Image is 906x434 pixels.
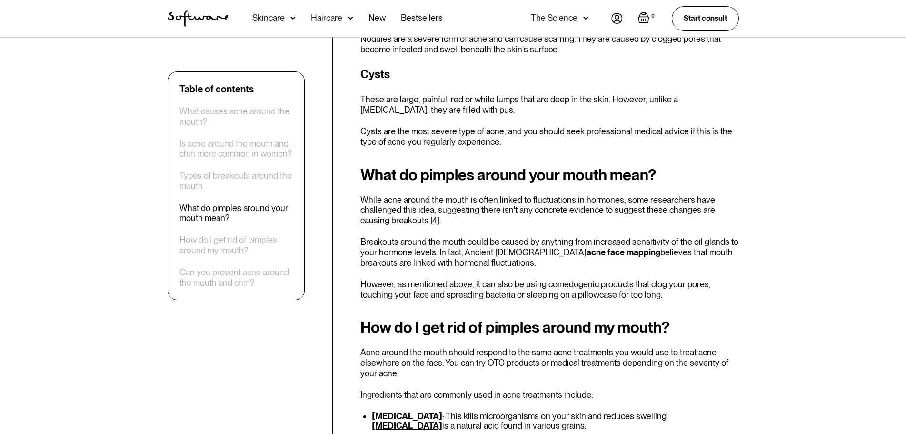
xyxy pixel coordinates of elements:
a: Types of breakouts around the mouth [179,171,293,191]
a: Open empty cart [638,12,657,25]
li: : This kills microorganisms on your skin and reduces swelling. is a natural acid found in various... [372,412,739,431]
a: Is acne around the mouth and chin more common in women? [179,139,293,159]
a: acne face mapping [587,247,660,257]
p: Cysts are the most severe type of acne, and you should seek professional medical advice if this i... [360,126,739,147]
img: arrow down [583,13,588,23]
a: Can you prevent acne around the mouth and chin? [179,267,293,288]
div: Haircare [311,13,342,23]
img: arrow down [290,13,296,23]
img: arrow down [348,13,353,23]
p: These are large, painful, red or white lumps that are deep in the skin. However, unlike a [MEDICA... [360,94,739,115]
h3: Cysts [360,66,739,83]
div: 0 [649,12,657,20]
a: How do I get rid of pimples around my mouth? [179,235,293,255]
h2: What do pimples around your mouth mean? [360,166,739,183]
strong: [MEDICAL_DATA] [372,411,442,421]
div: Skincare [252,13,285,23]
p: Nodules are a severe form of acne and can cause scarring. They are caused by clogged pores that b... [360,34,739,54]
a: What causes acne around the mouth? [179,106,293,127]
p: However, as mentioned above, it can also be using comedogenic products that clog your pores, touc... [360,279,739,300]
img: Software Logo [168,10,229,27]
a: Start consult [672,6,739,30]
p: Breakouts around the mouth could be caused by anything from increased sensitivity of the oil glan... [360,237,739,268]
p: While acne around the mouth is often linked to fluctuations in hormones, some researchers have ch... [360,195,739,226]
p: Ingredients that are commonly used in acne treatments include: [360,390,739,400]
div: Table of contents [179,83,254,95]
p: Acne around the mouth should respond to the same acne treatments you would use to treat acne else... [360,347,739,378]
div: The Science [531,13,577,23]
a: What do pimples around your mouth mean? [179,203,293,223]
h2: How do I get rid of pimples around my mouth? [360,319,739,336]
a: [MEDICAL_DATA] [372,421,442,431]
a: home [168,10,229,27]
